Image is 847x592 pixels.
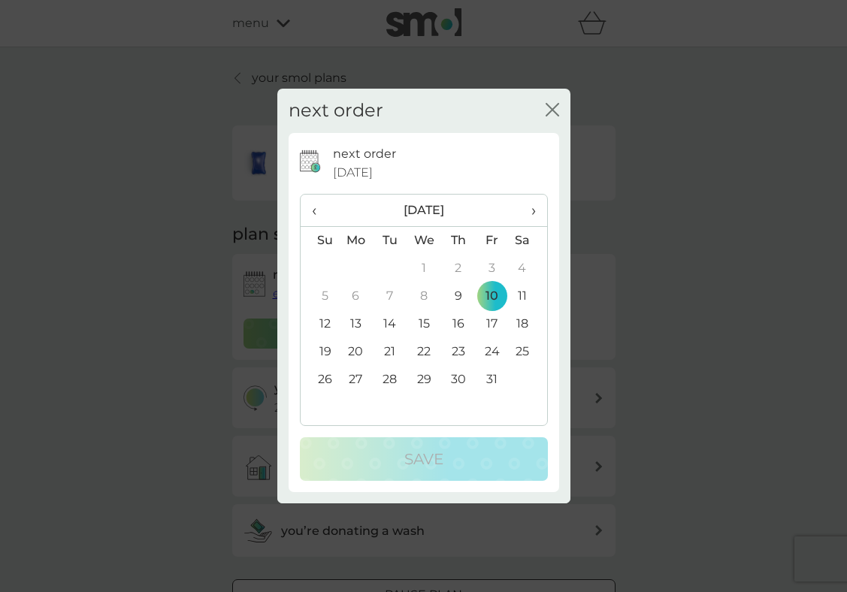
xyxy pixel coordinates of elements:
p: next order [333,144,396,164]
td: 5 [301,282,339,310]
td: 8 [407,282,441,310]
td: 12 [301,310,339,338]
td: 6 [339,282,374,310]
td: 20 [339,338,374,366]
td: 3 [475,255,509,282]
td: 24 [475,338,509,366]
td: 1 [407,255,441,282]
th: Su [301,226,339,255]
td: 23 [441,338,475,366]
th: Tu [373,226,407,255]
td: 11 [509,282,546,310]
td: 27 [339,366,374,394]
td: 4 [509,255,546,282]
p: Save [404,447,443,471]
td: 22 [407,338,441,366]
td: 21 [373,338,407,366]
td: 17 [475,310,509,338]
td: 19 [301,338,339,366]
td: 26 [301,366,339,394]
td: 2 [441,255,475,282]
span: ‹ [312,195,328,226]
td: 25 [509,338,546,366]
td: 7 [373,282,407,310]
button: Save [300,437,548,481]
td: 18 [509,310,546,338]
td: 14 [373,310,407,338]
td: 28 [373,366,407,394]
td: 9 [441,282,475,310]
th: Mo [339,226,374,255]
td: 30 [441,366,475,394]
th: Fr [475,226,509,255]
th: Th [441,226,475,255]
th: Sa [509,226,546,255]
th: [DATE] [339,195,510,227]
td: 16 [441,310,475,338]
td: 29 [407,366,441,394]
span: › [520,195,535,226]
span: [DATE] [333,163,373,183]
td: 13 [339,310,374,338]
td: 15 [407,310,441,338]
th: We [407,226,441,255]
td: 10 [475,282,509,310]
h2: next order [289,100,383,122]
button: close [546,103,559,119]
td: 31 [475,366,509,394]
